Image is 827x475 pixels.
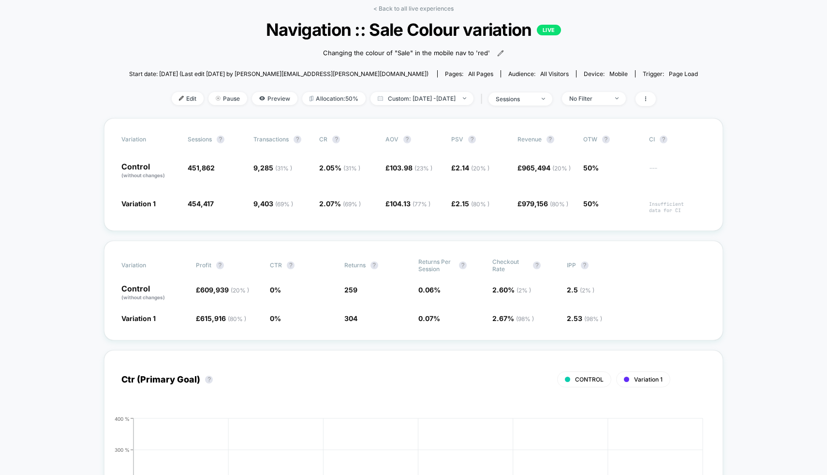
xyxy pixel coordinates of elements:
[378,96,383,101] img: calendar
[414,165,432,172] span: ( 23 % )
[121,294,165,300] span: (without changes)
[217,136,224,143] button: ?
[649,136,702,143] span: CI
[533,261,541,269] button: ?
[550,200,568,208] span: ( 80 % )
[231,287,249,294] span: ( 20 % )
[385,164,432,172] span: £
[537,25,561,35] p: LIVE
[567,286,594,294] span: 2.5
[275,200,293,208] span: ( 69 % )
[196,314,246,322] span: £
[253,164,292,172] span: 9,285
[496,95,534,103] div: sessions
[584,315,602,322] span: ( 98 % )
[403,136,411,143] button: ?
[451,136,463,143] span: PSV
[332,136,340,143] button: ?
[344,261,366,269] span: Returns
[344,286,357,294] span: 259
[370,261,378,269] button: ?
[546,136,554,143] button: ?
[200,286,249,294] span: 609,939
[517,164,571,172] span: £
[567,261,576,269] span: IPP
[188,164,215,172] span: 451,862
[294,136,301,143] button: ?
[121,199,156,208] span: Variation 1
[516,315,534,322] span: ( 98 % )
[252,92,297,105] span: Preview
[121,258,175,273] span: Variation
[583,164,599,172] span: 50%
[319,164,360,172] span: 2.05 %
[451,199,489,208] span: £
[270,314,281,322] span: 0 %
[188,136,212,143] span: Sessions
[445,70,493,77] div: Pages:
[580,287,594,294] span: ( 2 % )
[508,70,569,77] div: Audience:
[205,376,213,383] button: ?
[459,261,467,269] button: ?
[121,136,175,143] span: Variation
[323,48,490,58] span: Changing the colour of "Sale" in the mobile nav to 'red'
[253,136,289,143] span: Transactions
[390,199,430,208] span: 104.13
[115,415,130,421] tspan: 400 %
[302,92,366,105] span: Allocation: 50%
[216,261,224,269] button: ?
[196,286,249,294] span: £
[581,261,589,269] button: ?
[517,199,568,208] span: £
[413,200,430,208] span: ( 77 % )
[270,261,282,269] span: CTR
[344,314,357,322] span: 304
[418,286,441,294] span: 0.06 %
[228,315,246,322] span: ( 80 % )
[179,96,184,101] img: edit
[567,314,602,322] span: 2.53
[540,70,569,77] span: All Visitors
[463,97,466,99] img: end
[542,98,545,100] img: end
[385,199,430,208] span: £
[634,376,663,383] span: Variation 1
[270,286,281,294] span: 0 %
[468,70,493,77] span: all pages
[492,286,531,294] span: 2.60 %
[583,136,636,143] span: OTW
[649,165,705,179] span: ---
[522,164,571,172] span: 965,494
[660,136,667,143] button: ?
[451,164,489,172] span: £
[418,314,440,322] span: 0.07 %
[196,261,211,269] span: Profit
[343,200,361,208] span: ( 69 % )
[370,92,473,105] span: Custom: [DATE] - [DATE]
[172,92,204,105] span: Edit
[643,70,698,77] div: Trigger:
[200,314,246,322] span: 615,916
[129,70,428,77] span: Start date: [DATE] (Last edit [DATE] by [PERSON_NAME][EMAIL_ADDRESS][PERSON_NAME][DOMAIN_NAME])
[121,314,156,322] span: Variation 1
[158,19,669,40] span: Navigation :: Sale Colour variation
[569,95,608,102] div: No Filter
[418,258,454,273] span: Returns Per Session
[468,136,476,143] button: ?
[522,199,568,208] span: 979,156
[609,70,628,77] span: mobile
[319,136,327,143] span: CR
[188,199,214,208] span: 454,417
[121,285,186,301] p: Control
[471,165,489,172] span: ( 20 % )
[615,97,619,99] img: end
[471,200,489,208] span: ( 80 % )
[517,136,542,143] span: Revenue
[115,446,130,452] tspan: 300 %
[575,376,604,383] span: CONTROL
[253,199,293,208] span: 9,403
[121,172,165,178] span: (without changes)
[385,136,399,143] span: AOV
[576,70,635,77] span: Device:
